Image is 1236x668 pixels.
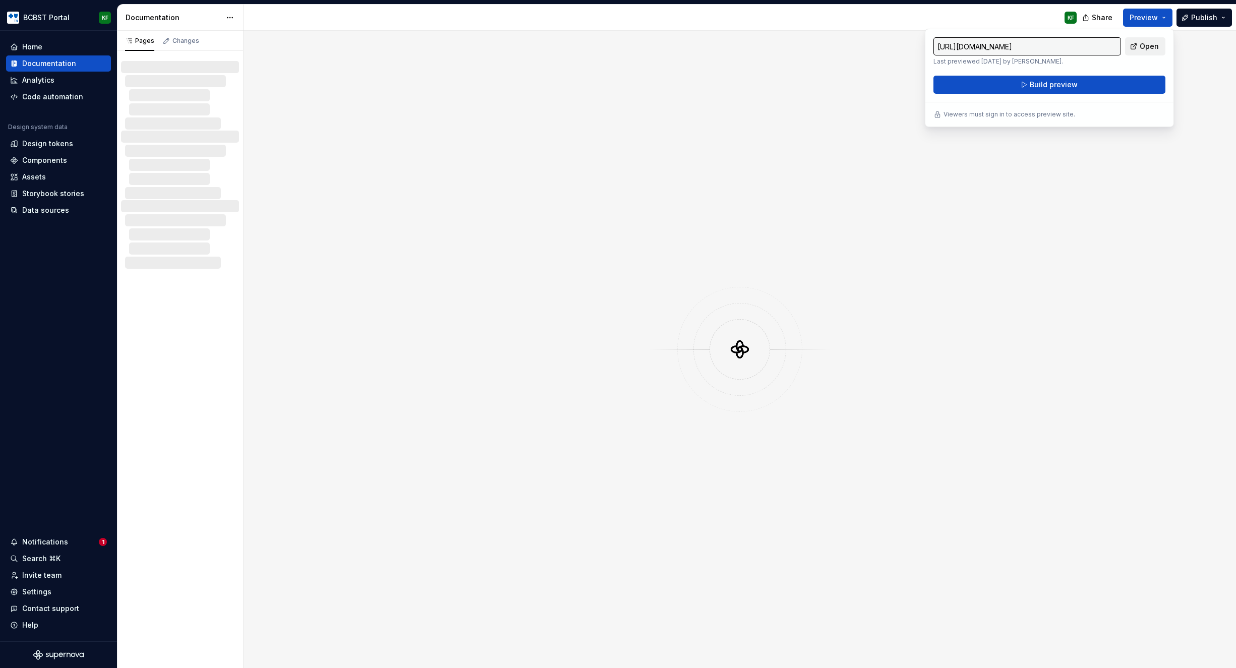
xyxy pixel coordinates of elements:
[6,169,111,185] a: Assets
[22,92,83,102] div: Code automation
[102,14,108,22] div: KF
[22,58,76,69] div: Documentation
[22,42,42,52] div: Home
[23,13,70,23] div: BCBST Portal
[1068,14,1074,22] div: KF
[22,570,62,580] div: Invite team
[1092,13,1112,23] span: Share
[125,37,154,45] div: Pages
[8,123,68,131] div: Design system data
[172,37,199,45] div: Changes
[6,617,111,633] button: Help
[1130,13,1158,23] span: Preview
[22,172,46,182] div: Assets
[6,39,111,55] a: Home
[22,155,67,165] div: Components
[22,603,79,614] div: Contact support
[6,600,111,617] button: Contact support
[1123,9,1172,27] button: Preview
[6,202,111,218] a: Data sources
[6,567,111,583] a: Invite team
[6,136,111,152] a: Design tokens
[22,139,73,149] div: Design tokens
[22,537,68,547] div: Notifications
[6,534,111,550] button: Notifications1
[933,57,1121,66] p: Last previewed [DATE] by [PERSON_NAME].
[933,76,1165,94] button: Build preview
[6,584,111,600] a: Settings
[1030,80,1078,90] span: Build preview
[1077,9,1119,27] button: Share
[22,75,54,85] div: Analytics
[1125,37,1165,55] a: Open
[22,620,38,630] div: Help
[6,186,111,202] a: Storybook stories
[2,7,115,28] button: BCBST PortalKF
[6,72,111,88] a: Analytics
[1140,41,1159,51] span: Open
[99,538,107,546] span: 1
[22,554,61,564] div: Search ⌘K
[33,650,84,660] svg: Supernova Logo
[22,205,69,215] div: Data sources
[6,152,111,168] a: Components
[6,89,111,105] a: Code automation
[6,551,111,567] button: Search ⌘K
[22,189,84,199] div: Storybook stories
[944,110,1075,118] p: Viewers must sign in to access preview site.
[6,55,111,72] a: Documentation
[1176,9,1232,27] button: Publish
[126,13,221,23] div: Documentation
[22,587,51,597] div: Settings
[7,12,19,24] img: b44e7a6b-69a5-43df-ae42-963d7259159b.png
[1191,13,1217,23] span: Publish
